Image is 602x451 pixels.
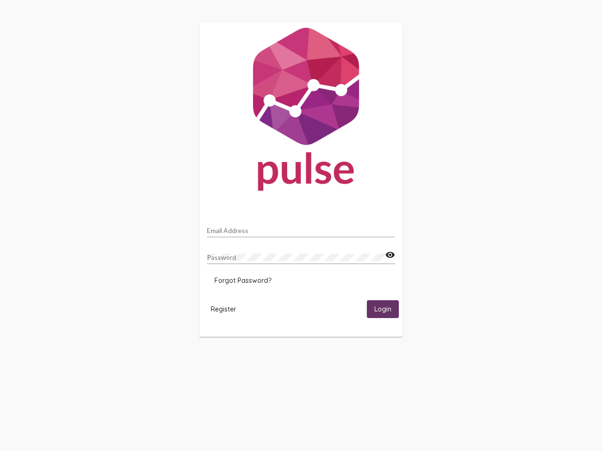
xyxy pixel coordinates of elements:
[199,23,403,200] img: Pulse For Good Logo
[214,276,271,285] span: Forgot Password?
[367,300,399,318] button: Login
[374,305,391,314] span: Login
[385,249,395,261] mat-icon: visibility
[211,305,236,313] span: Register
[207,272,279,289] button: Forgot Password?
[203,300,244,318] button: Register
